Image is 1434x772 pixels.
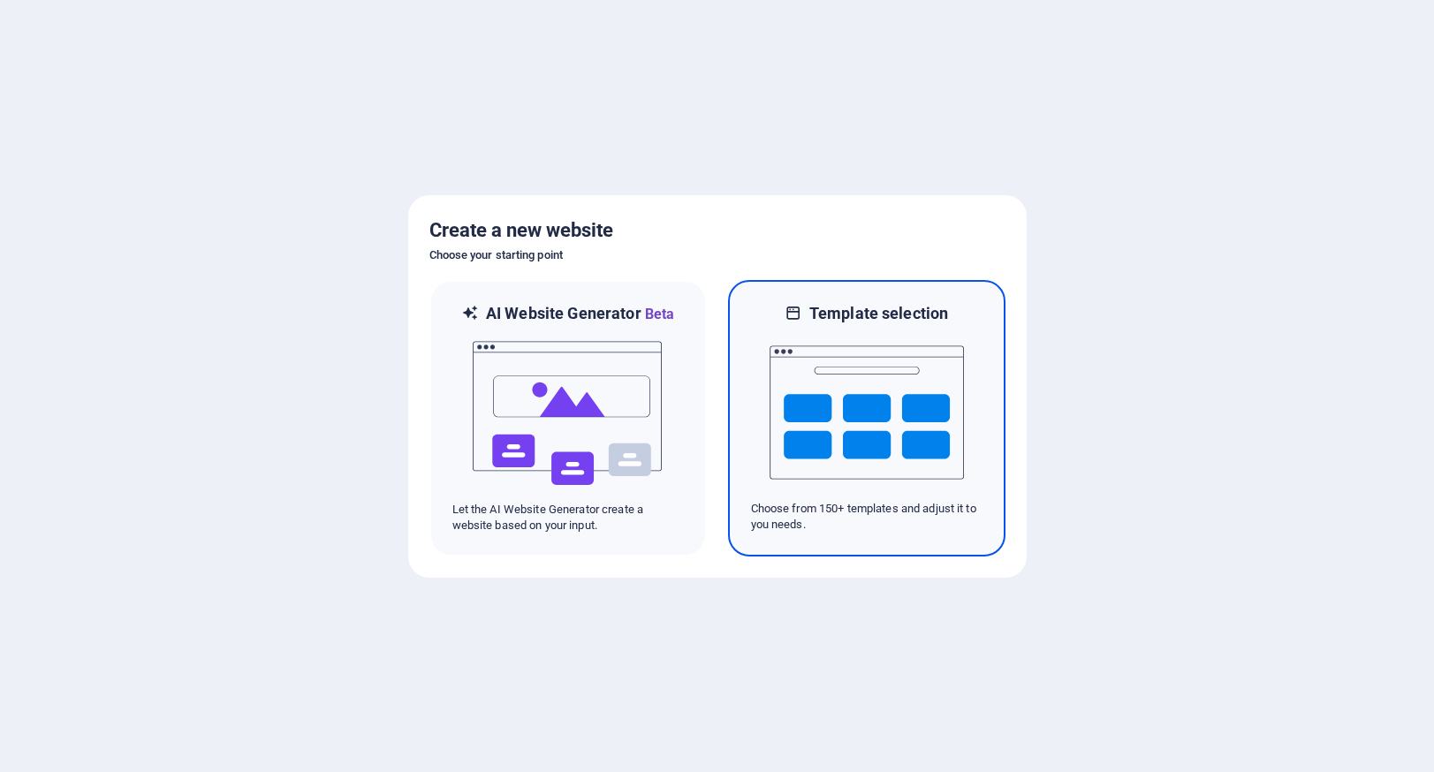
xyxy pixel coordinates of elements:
[751,501,983,533] p: Choose from 150+ templates and adjust it to you needs.
[429,216,1005,245] h5: Create a new website
[429,245,1005,266] h6: Choose your starting point
[486,303,674,325] h6: AI Website Generator
[809,303,948,324] h6: Template selection
[471,325,665,502] img: ai
[452,502,684,534] p: Let the AI Website Generator create a website based on your input.
[728,280,1005,556] div: Template selectionChoose from 150+ templates and adjust it to you needs.
[429,280,707,556] div: AI Website GeneratorBetaaiLet the AI Website Generator create a website based on your input.
[641,306,675,322] span: Beta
